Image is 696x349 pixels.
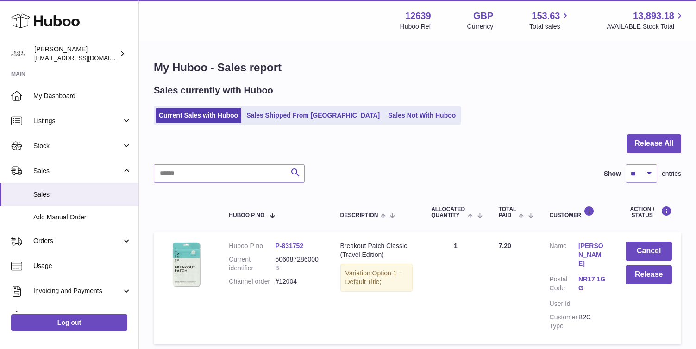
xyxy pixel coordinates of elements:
[33,237,122,245] span: Orders
[529,22,571,31] span: Total sales
[473,10,493,22] strong: GBP
[405,10,431,22] strong: 12639
[550,242,578,270] dt: Name
[275,255,321,273] dd: 5060872860008
[467,22,494,31] div: Currency
[33,312,132,320] span: Cases
[578,313,607,330] dd: B2C
[607,22,685,31] span: AVAILABLE Stock Total
[550,206,608,218] div: Customer
[34,45,118,62] div: [PERSON_NAME]
[154,84,273,97] h2: Sales currently with Huboo
[275,242,303,249] a: P-831752
[578,242,607,268] a: [PERSON_NAME]
[243,108,383,123] a: Sales Shipped From [GEOGRAPHIC_DATA]
[662,169,681,178] span: entries
[340,212,378,218] span: Description
[33,213,132,222] span: Add Manual Order
[34,54,136,62] span: [EMAIL_ADDRESS][DOMAIN_NAME]
[550,299,578,308] dt: User Id
[633,10,674,22] span: 13,893.18
[33,142,122,150] span: Stock
[340,264,413,292] div: Variation:
[532,10,560,22] span: 153.63
[431,206,465,218] span: ALLOCATED Quantity
[578,275,607,293] a: NR17 1GG
[529,10,571,31] a: 153.63 Total sales
[550,275,578,295] dt: Postal Code
[229,277,275,286] dt: Channel order
[33,167,122,175] span: Sales
[156,108,241,123] a: Current Sales with Huboo
[499,242,511,249] span: 7.20
[11,314,127,331] a: Log out
[163,242,209,288] img: 126391739440753.png
[626,265,672,284] button: Release
[229,255,275,273] dt: Current identifier
[400,22,431,31] div: Huboo Ref
[607,10,685,31] a: 13,893.18 AVAILABLE Stock Total
[229,242,275,250] dt: Huboo P no
[340,242,413,259] div: Breakout Patch Classic (Travel Edition)
[385,108,459,123] a: Sales Not With Huboo
[626,206,672,218] div: Action / Status
[33,92,132,100] span: My Dashboard
[345,269,402,286] span: Option 1 = Default Title;
[550,313,578,330] dt: Customer Type
[604,169,621,178] label: Show
[422,232,489,344] td: 1
[229,212,264,218] span: Huboo P no
[626,242,672,261] button: Cancel
[33,287,122,295] span: Invoicing and Payments
[11,47,25,61] img: admin@skinchoice.com
[627,134,681,153] button: Release All
[499,206,517,218] span: Total paid
[33,190,132,199] span: Sales
[33,262,132,270] span: Usage
[33,117,122,125] span: Listings
[275,277,321,286] dd: #12004
[154,60,681,75] h1: My Huboo - Sales report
